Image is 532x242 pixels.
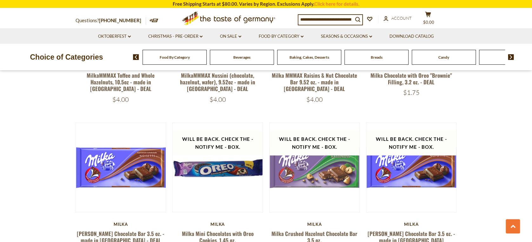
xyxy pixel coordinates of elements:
img: Milka [366,123,456,213]
div: Milka [366,222,456,227]
a: Candy [438,55,449,60]
a: Breads [371,55,382,60]
a: Milka MMMAX Raisins & Nut Chocolate Bar 9.52 oz. - made in [GEOGRAPHIC_DATA] - DEAL [272,71,357,93]
img: Milka [76,123,166,213]
span: $4.00 [306,95,323,103]
a: Click here for details. [314,1,359,7]
span: $0.00 [423,20,434,25]
img: Milka [269,123,359,213]
a: Christmas - PRE-ORDER [148,33,203,40]
span: $4.00 [112,95,129,103]
img: Milka [173,123,263,213]
a: Oktoberfest [98,33,131,40]
div: Milka [269,222,360,227]
div: Milka [76,222,166,227]
a: Baking, Cakes, Desserts [289,55,329,60]
span: Account [391,16,412,21]
a: [PHONE_NUMBER] [99,17,141,23]
a: Food By Category [160,55,190,60]
a: MilkaMMMAX Toffee and Whole Hazelnuts, 10.5oz - made in [GEOGRAPHIC_DATA] - DEAL [87,71,155,93]
span: $1.75 [403,88,420,96]
p: Questions? [76,16,146,25]
a: MilkaMMMAX Nussini (chocolate, hazelnut, wafer), 9.52oz - made in [GEOGRAPHIC_DATA] - DEAL [180,71,255,93]
span: $4.00 [209,95,226,103]
a: Milka Chocolate with Oreo "Brownie" Filling, 3.2 oz. - DEAL [370,71,452,86]
a: Food By Category [259,33,303,40]
a: On Sale [220,33,241,40]
button: $0.00 [418,11,437,27]
a: Account [383,15,412,22]
img: previous arrow [133,54,139,60]
a: Beverages [233,55,250,60]
div: Milka [172,222,263,227]
a: Seasons & Occasions [321,33,372,40]
a: Download Catalog [389,33,434,40]
img: next arrow [508,54,514,60]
